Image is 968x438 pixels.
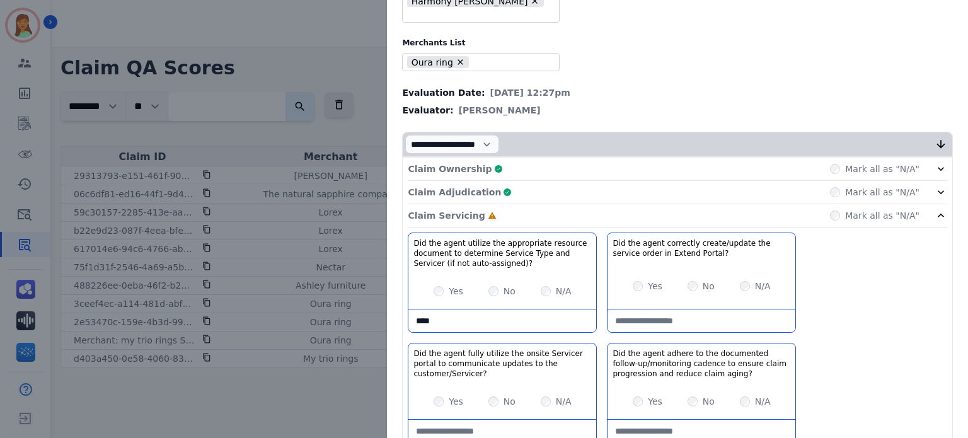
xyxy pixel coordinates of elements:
label: Merchants List [402,38,953,48]
ul: selected options [405,55,551,70]
label: N/A [556,285,572,297]
p: Claim Adjudication [408,186,501,199]
p: Claim Servicing [408,209,485,222]
h3: Did the agent adhere to the documented follow-up/monitoring cadence to ensure claim progression a... [613,349,790,379]
label: Yes [449,285,463,297]
h3: Did the agent correctly create/update the service order in Extend Portal? [613,238,790,258]
label: Yes [648,395,662,408]
p: Claim Ownership [408,163,492,175]
span: [PERSON_NAME] [459,104,541,117]
button: Remove Oura ring [456,57,465,67]
label: Mark all as "N/A" [845,186,919,199]
h3: Did the agent fully utilize the onsite Servicer portal to communicate updates to the customer/Ser... [413,349,591,379]
span: [DATE] 12:27pm [490,86,570,99]
label: Mark all as "N/A" [845,163,919,175]
label: No [504,285,516,297]
label: N/A [755,280,771,292]
label: No [504,395,516,408]
label: Mark all as "N/A" [845,209,919,222]
label: No [703,280,715,292]
div: Evaluation Date: [402,86,953,99]
label: Yes [449,395,463,408]
label: N/A [556,395,572,408]
label: Yes [648,280,662,292]
h3: Did the agent utilize the appropriate resource document to determine Service Type and Servicer (i... [413,238,591,268]
label: No [703,395,715,408]
label: N/A [755,395,771,408]
div: Evaluator: [402,104,953,117]
li: Oura ring [407,56,469,68]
